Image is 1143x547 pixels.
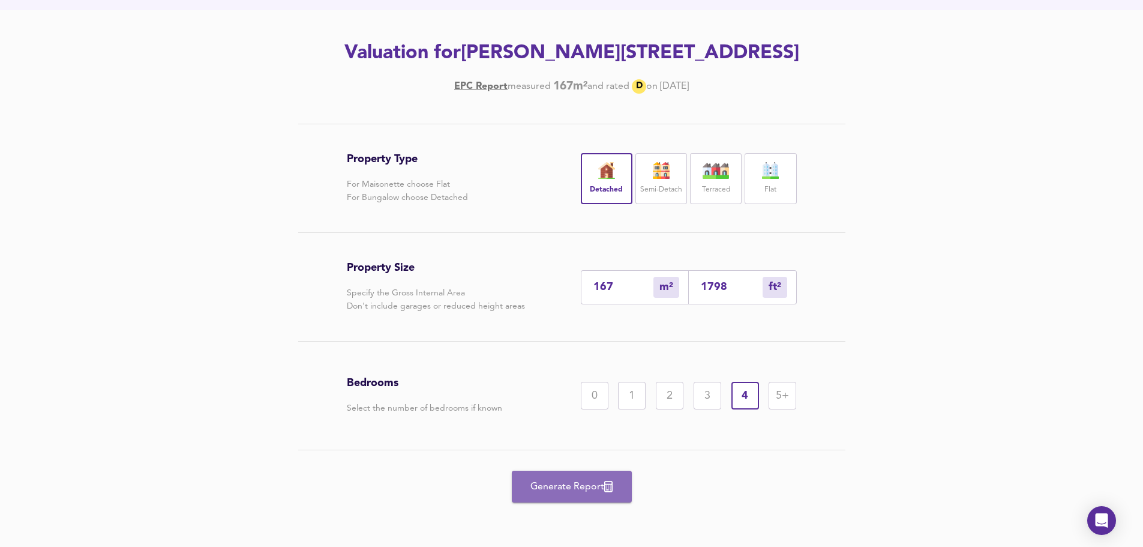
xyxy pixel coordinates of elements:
img: house-icon [646,162,676,179]
h3: Property Type [347,153,468,166]
div: 0 [581,382,608,409]
div: 5+ [769,382,796,409]
div: measured [508,80,551,93]
div: Terraced [690,153,742,204]
label: Semi-Detach [640,183,682,198]
input: Sqft [701,281,763,294]
div: Flat [745,153,796,204]
input: Enter sqm [593,281,653,294]
div: Detached [581,153,632,204]
img: flat-icon [755,162,785,179]
a: EPC Report [454,80,508,93]
div: 3 [694,382,721,409]
div: and rated [587,80,629,93]
div: Open Intercom Messenger [1087,506,1116,535]
div: 1 [618,382,646,409]
div: [DATE] [454,79,689,94]
img: house-icon [592,162,622,179]
div: 2 [656,382,683,409]
b: 167 m² [553,80,587,93]
h3: Bedrooms [347,376,502,390]
label: Terraced [702,183,730,198]
div: m² [763,277,787,298]
p: For Maisonette choose Flat For Bungalow choose Detached [347,178,468,204]
div: 4 [731,382,759,409]
p: Specify the Gross Internal Area Don't include garages or reduced height areas [347,286,525,313]
p: Select the number of bedrooms if known [347,402,502,415]
h2: Valuation for [PERSON_NAME][STREET_ADDRESS] [232,40,911,67]
span: Generate Report [524,479,620,495]
label: Flat [764,183,776,198]
div: m² [653,277,679,298]
div: on [646,80,658,93]
div: D [632,79,646,94]
label: Detached [590,183,623,198]
button: Generate Report [512,471,632,503]
h3: Property Size [347,261,525,274]
img: house-icon [701,162,731,179]
div: Semi-Detach [635,153,687,204]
